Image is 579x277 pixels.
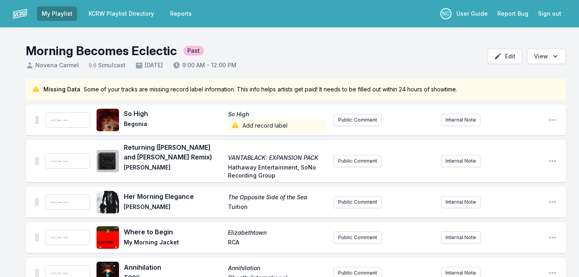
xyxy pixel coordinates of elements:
button: Public Comment [334,114,382,126]
span: Simulcast [88,61,125,69]
span: Her Morning Elegance [124,192,223,201]
span: So High [228,110,327,118]
img: Drag Handle [35,269,39,277]
span: RCA [228,238,327,248]
span: Tuition [228,203,327,213]
button: Edit [488,49,522,64]
input: Timestamp [45,112,90,128]
span: Past [183,46,204,56]
span: [PERSON_NAME] [124,163,223,180]
img: Drag Handle [35,157,39,165]
button: Internal Note [441,232,480,244]
span: Add record label [228,120,327,131]
h1: Morning Becomes Eclectic [26,43,177,58]
button: Open playlist item options [548,116,556,124]
input: Timestamp [45,153,90,169]
input: Timestamp [45,230,90,245]
button: Open playlist item options [548,269,556,277]
a: Report Bug [493,6,533,21]
span: Missing Data [43,85,80,93]
button: Open playlist item options [548,234,556,242]
span: Annihilation [124,263,223,272]
span: Returning ([PERSON_NAME] and [PERSON_NAME] Remix) [124,143,223,162]
a: KCRW Playlist Directory [84,6,159,21]
button: Open options [527,49,566,64]
button: Public Comment [334,232,382,244]
button: Internal Note [441,155,480,167]
button: Sign out [533,6,566,21]
a: User Guide [452,6,493,21]
img: So High [96,109,119,131]
span: [PERSON_NAME] [124,203,223,213]
img: logo-white-87cec1fa9cbef997252546196dc51331.png [13,6,27,21]
span: The Opposite Side of the Sea [228,193,327,201]
button: Internal Note [441,196,480,208]
img: Elizabethtown [96,226,119,249]
span: [DATE] [135,61,163,69]
span: Annihilation [228,264,327,272]
span: 9:00 AM - 12:00 PM [172,61,236,69]
a: Reports [165,6,197,21]
span: Some of your tracks are missing record label information. This info helps artists get paid! It ne... [84,85,457,93]
button: Open playlist item options [548,157,556,165]
input: Timestamp [45,194,90,210]
img: Drag Handle [35,198,39,206]
span: Hathaway Entertainment, SoNo Recording Group [228,163,327,180]
p: Novena Carmel [440,8,452,19]
button: Public Comment [334,155,382,167]
span: My Morning Jacket [124,238,223,248]
span: Elizabethtown [228,229,327,237]
button: Internal Note [441,114,480,126]
span: Where to Begin [124,227,223,237]
img: The Opposite Side of the Sea [96,191,119,213]
button: Public Comment [334,196,382,208]
span: VANTABLACK: EXPANSION PACK [228,154,327,162]
span: Begonia [124,120,223,131]
img: VANTABLACK: EXPANSION PACK [96,150,119,172]
button: Open playlist item options [548,198,556,206]
span: So High [124,109,223,118]
a: My Playlist [37,6,77,21]
img: Drag Handle [35,116,39,124]
span: Novena Carmel [26,61,79,69]
img: Drag Handle [35,234,39,242]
